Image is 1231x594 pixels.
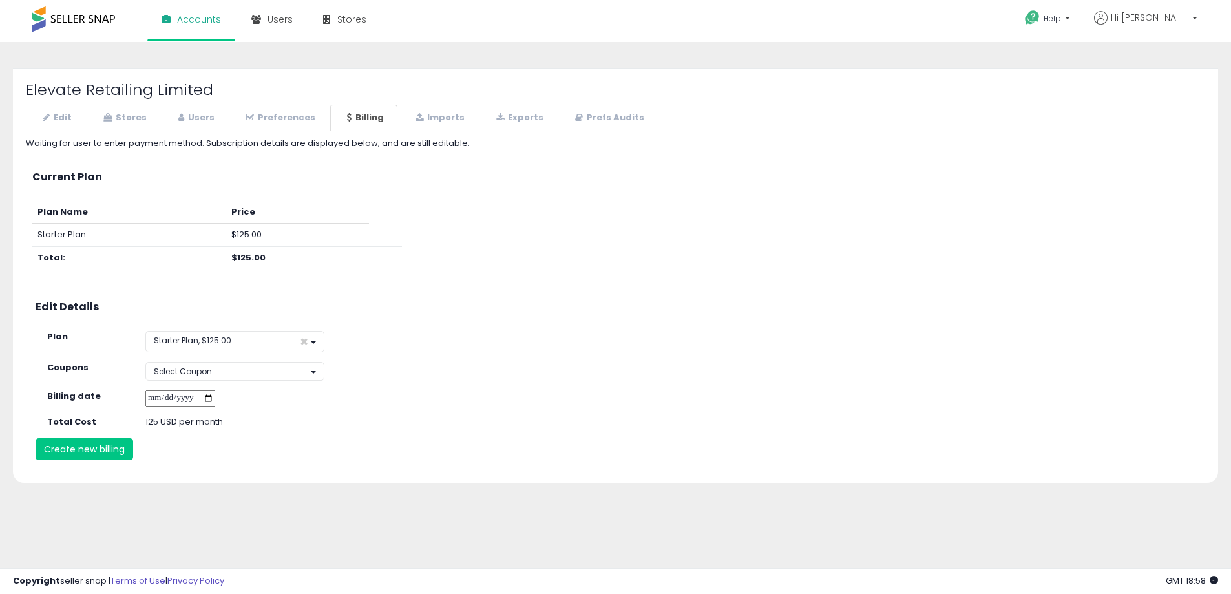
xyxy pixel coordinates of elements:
[26,81,1205,98] h2: Elevate Retailing Limited
[87,105,160,131] a: Stores
[229,105,329,131] a: Preferences
[145,331,324,352] button: Starter Plan, $125.00 ×
[226,224,368,247] td: $125.00
[479,105,557,131] a: Exports
[32,224,226,247] td: Starter Plan
[268,13,293,26] span: Users
[300,335,308,348] span: ×
[231,251,266,264] b: $125.00
[399,105,478,131] a: Imports
[26,105,85,131] a: Edit
[47,361,89,374] strong: Coupons
[47,416,96,428] strong: Total Cost
[37,251,65,264] b: Total:
[167,575,224,587] a: Privacy Policy
[226,201,368,224] th: Price
[154,335,231,346] span: Starter Plan, $125.00
[162,105,228,131] a: Users
[330,105,397,131] a: Billing
[1024,10,1040,26] i: Get Help
[145,362,324,381] button: Select Coupon
[1044,13,1061,24] span: Help
[47,330,68,343] strong: Plan
[1094,11,1197,40] a: Hi [PERSON_NAME]
[337,13,366,26] span: Stores
[136,416,430,429] div: 125 USD per month
[1111,11,1188,24] span: Hi [PERSON_NAME]
[1166,575,1218,587] span: 2025-10-9 18:58 GMT
[13,575,224,588] div: seller snap | |
[47,390,101,402] strong: Billing date
[32,201,226,224] th: Plan Name
[26,138,1205,150] div: Waiting for user to enter payment method. Subscription details are displayed below, and are still...
[154,366,212,377] span: Select Coupon
[13,575,60,587] strong: Copyright
[36,301,1195,313] h3: Edit Details
[32,171,1199,183] h3: Current Plan
[110,575,165,587] a: Terms of Use
[558,105,658,131] a: Prefs Audits
[177,13,221,26] span: Accounts
[36,438,133,460] button: Create new billing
